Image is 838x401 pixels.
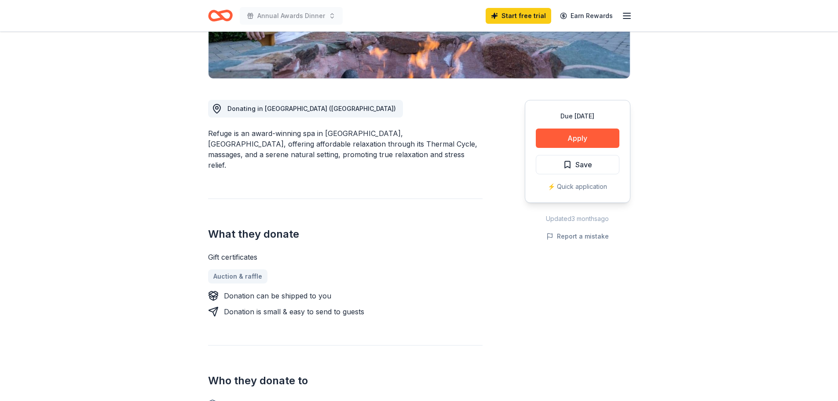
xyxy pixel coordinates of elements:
button: Save [536,155,619,174]
div: Due [DATE] [536,111,619,121]
a: Start free trial [486,8,551,24]
span: Annual Awards Dinner [257,11,325,21]
div: Refuge is an award-winning spa in [GEOGRAPHIC_DATA], [GEOGRAPHIC_DATA], offering affordable relax... [208,128,483,170]
a: Auction & raffle [208,269,267,283]
button: Annual Awards Dinner [240,7,343,25]
a: Earn Rewards [555,8,618,24]
div: Gift certificates [208,252,483,262]
button: Apply [536,129,619,148]
div: ⚡️ Quick application [536,181,619,192]
span: Save [575,159,592,170]
div: Donation is small & easy to send to guests [224,306,364,317]
div: Donation can be shipped to you [224,291,331,301]
h2: What they donate [208,227,483,241]
button: Report a mistake [546,231,609,242]
a: Home [208,5,233,26]
div: Updated 3 months ago [525,213,630,224]
h2: Who they donate to [208,374,483,388]
span: Donating in [GEOGRAPHIC_DATA] ([GEOGRAPHIC_DATA]) [227,105,396,112]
